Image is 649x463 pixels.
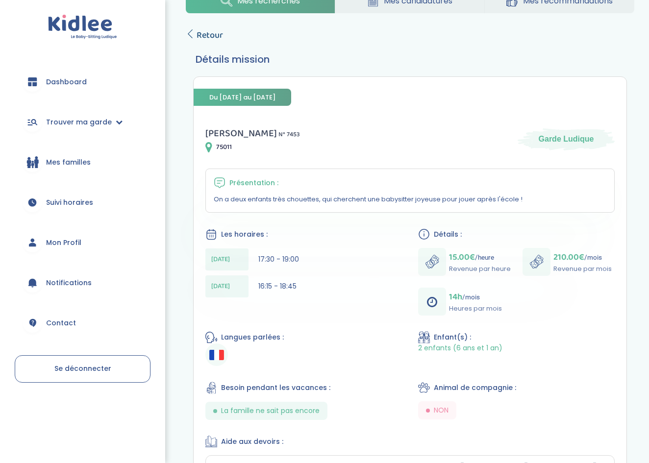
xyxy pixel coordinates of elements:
a: Suivi horaires [15,185,150,220]
img: Français [209,350,224,360]
span: 16:15 - 18:45 [258,281,297,291]
img: logo.svg [48,15,117,40]
a: Contact [15,305,150,341]
span: 2 enfants (6 ans et 1 an) [418,343,502,353]
p: Revenue par heure [449,264,511,274]
span: Mes familles [46,157,91,168]
p: Revenue par mois [553,264,612,274]
span: Détails : [434,229,462,240]
span: [DATE] [211,254,230,265]
span: Trouver ma garde [46,117,112,127]
h3: Détails mission [196,52,624,67]
span: Présentation : [229,178,278,188]
span: 210.00€ [553,250,584,264]
a: Notifications [15,265,150,300]
span: La famille ne sait pas encore [221,406,320,416]
span: [DATE] [211,281,230,292]
span: Enfant(s) : [434,332,471,342]
span: Garde Ludique [539,134,594,145]
p: On a deux enfants très chouettes, qui cherchent une babysitter joyeuse pour jouer après l'école ! [214,195,606,204]
span: [PERSON_NAME] [205,125,277,141]
span: Retour [197,28,223,42]
span: Besoin pendant les vacances : [221,383,330,393]
span: Contact [46,318,76,328]
a: Mes familles [15,145,150,180]
p: /mois [449,290,502,304]
p: Heures par mois [449,304,502,314]
p: /heure [449,250,511,264]
span: 14h [449,290,462,304]
span: Les horaires : [221,229,268,240]
a: Trouver ma garde [15,104,150,140]
span: Langues parlées : [221,332,284,342]
span: 17:30 - 19:00 [258,254,299,264]
span: Mon Profil [46,238,81,248]
span: Suivi horaires [46,197,93,208]
span: NON [434,405,449,415]
span: Du [DATE] au [DATE] [194,89,291,106]
span: Dashboard [46,77,87,87]
a: Mon Profil [15,225,150,260]
span: 15.00€ [449,250,475,264]
span: Aide aux devoirs : [221,437,283,447]
span: 75011 [216,142,232,152]
a: Retour [186,28,223,42]
span: N° 7453 [278,129,300,140]
a: Se déconnecter [15,355,150,383]
a: Dashboard [15,64,150,99]
span: Animal de compagnie : [434,383,516,393]
span: Notifications [46,278,92,288]
p: /mois [553,250,612,264]
span: Se déconnecter [54,364,111,373]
